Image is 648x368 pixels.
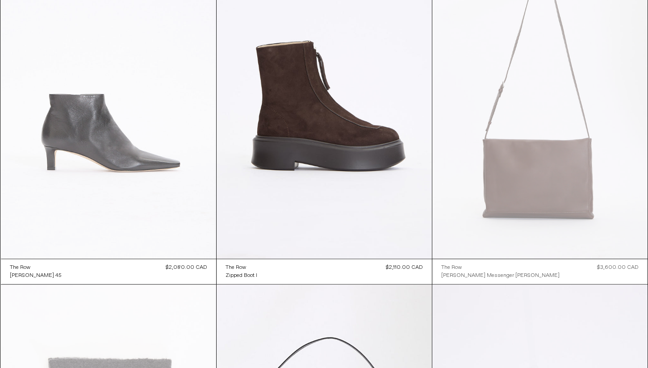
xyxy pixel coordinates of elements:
[166,263,207,272] div: $2,080.00 CAD
[441,263,560,272] a: The Row
[226,264,246,272] div: The Row
[597,263,639,272] div: $3,600.00 CAD
[441,264,462,272] div: The Row
[441,272,560,280] a: [PERSON_NAME] Messenger [PERSON_NAME]
[226,272,257,280] a: Zipped Boot I
[10,264,30,272] div: The Row
[226,263,257,272] a: The Row
[386,263,423,272] div: $2,110.00 CAD
[10,272,62,280] a: [PERSON_NAME] 45
[10,263,62,272] a: The Row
